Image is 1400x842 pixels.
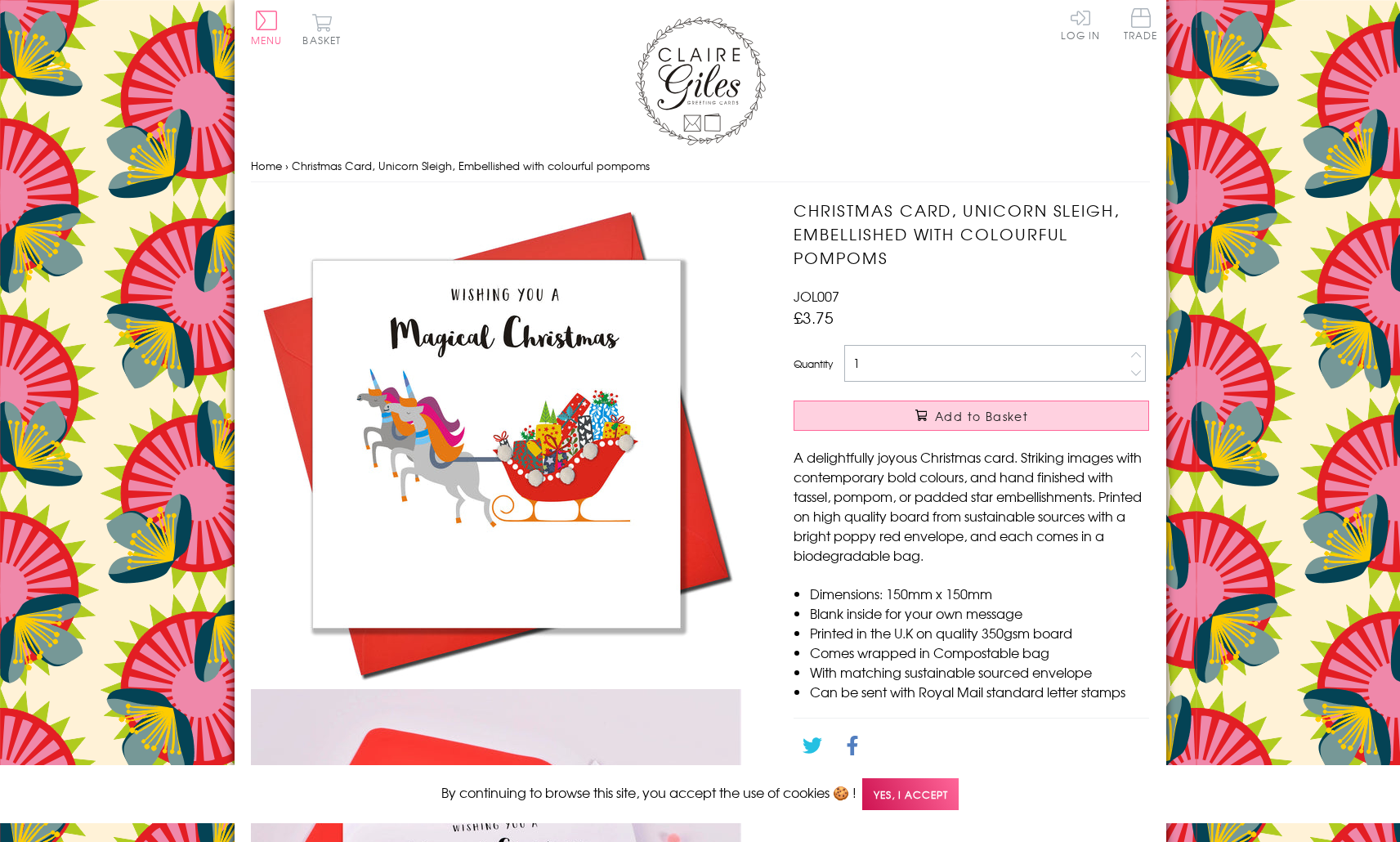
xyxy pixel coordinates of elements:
span: Trade [1124,8,1158,40]
a: Trade [1124,8,1158,43]
button: Basket [300,13,345,45]
span: Menu [251,33,283,47]
p: A delightfully joyous Christmas card. Striking images with contemporary bold colours, and hand fi... [794,447,1149,565]
h1: Christmas Card, Unicorn Sleigh, Embellished with colourful pompoms [794,199,1149,269]
span: Add to Basket [935,408,1028,424]
nav: breadcrumbs [251,150,1150,183]
li: Blank inside for your own message [810,603,1149,623]
button: Menu [251,11,283,45]
label: Quantity [794,356,833,371]
li: Can be sent with Royal Mail standard letter stamps [810,682,1149,701]
span: JOL007 [794,286,839,306]
li: Comes wrapped in Compostable bag [810,643,1149,662]
button: Add to Basket [794,401,1149,431]
span: › [285,158,288,173]
span: Yes, I accept [862,778,959,810]
a: Log In [1061,8,1100,40]
span: Christmas Card, Unicorn Sleigh, Embellished with colourful pompoms [292,158,650,173]
img: Claire Giles Greetings Cards [635,16,766,146]
li: Dimensions: 150mm x 150mm [810,584,1149,603]
span: £3.75 [794,306,834,329]
li: Printed in the U.K on quality 350gsm board [810,623,1149,643]
li: With matching sustainable sourced envelope [810,662,1149,682]
img: Christmas Card, Unicorn Sleigh, Embellished with colourful pompoms [251,199,741,689]
a: Home [251,158,282,173]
